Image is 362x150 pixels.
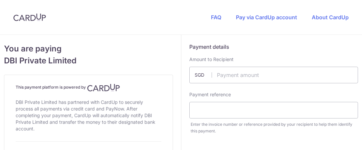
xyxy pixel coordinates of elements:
img: CardUp [13,13,46,21]
img: CardUp [87,84,120,92]
div: Enter the invoice number or reference provided by your recipient to help them identify this payment. [191,121,358,134]
a: Pay via CardUp account [236,14,297,21]
h5: Payment details [189,43,358,51]
a: About CardUp [312,14,349,21]
div: DBI Private Limited has partnered with CardUp to securely process all payments via credit card an... [16,98,161,133]
label: Payment reference [189,91,231,98]
input: Payment amount [189,67,358,83]
span: DBI Private Limited [4,55,173,67]
h4: This payment platform is powered by [16,84,161,92]
label: Amount to Recipient [189,56,234,63]
span: You are paying [4,43,173,55]
span: SGD [195,72,212,78]
a: FAQ [211,14,221,21]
